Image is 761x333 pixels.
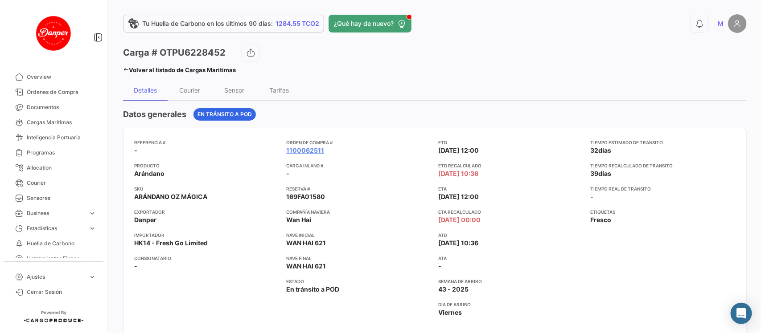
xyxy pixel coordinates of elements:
span: ARÁNDANO OZ MÁGICA [134,192,207,201]
app-card-info-title: Compañía naviera [286,208,431,215]
span: Overview [27,73,96,81]
app-card-info-title: Orden de Compra # [286,139,431,146]
span: Tu Huella de Carbono en los últimos 90 días: [142,19,273,28]
span: [DATE] 12:00 [439,146,479,155]
a: Órdenes de Compra [7,85,100,100]
span: M [718,19,724,28]
span: Documentos [27,103,96,111]
a: Huella de Carbono [7,236,100,251]
a: Programas [7,145,100,160]
app-card-info-title: ATD [439,231,584,239]
span: WAN HAI 621 [286,239,326,248]
span: Herramientas Financieras [27,255,85,263]
span: 32 [591,146,599,154]
span: 169FA01580 [286,192,325,201]
a: Courier [7,175,100,191]
h3: Carga # OTPU6228452 [123,46,226,59]
a: Tu Huella de Carbono en los últimos 90 días:1284.55 TCO2 [123,15,324,32]
span: Danper [134,215,156,224]
h4: Datos generales [123,108,186,121]
span: expand_more [88,224,96,232]
app-card-info-title: ETD [439,139,584,146]
img: danper-logo.png [31,11,76,55]
span: - [134,146,137,155]
div: Courier [180,86,201,94]
app-card-info-title: Importador [134,231,279,239]
a: Sensores [7,191,100,206]
app-card-info-title: Referencia # [134,139,279,146]
a: Documentos [7,100,100,115]
app-card-info-title: ETA Recalculado [439,208,584,215]
app-card-info-title: Reserva # [286,185,431,192]
span: Business [27,209,85,217]
span: [DATE] 00:00 [439,215,481,224]
span: expand_more [88,255,96,263]
span: Ajustes [27,273,85,281]
a: 1100062511 [286,146,324,155]
span: [DATE] 12:00 [439,192,479,201]
span: - [134,262,137,271]
span: días [599,170,612,177]
span: Allocation [27,164,96,172]
span: 1284.55 TCO2 [276,19,319,28]
span: [DATE] 10:36 [439,239,479,248]
app-card-info-title: Semana de Arribo [439,278,584,285]
span: En tránsito a POD [197,110,252,118]
app-card-info-title: Día de Arribo [439,301,584,308]
app-card-info-title: Tiempo estimado de transito [591,139,736,146]
span: Estadísticas [27,224,85,232]
span: - [286,169,289,178]
span: - [439,262,442,271]
div: Tarifas [269,86,289,94]
span: Viernes [439,308,462,317]
span: Programas [27,149,96,157]
span: [DATE] 10:36 [439,169,479,178]
span: Órdenes de Compra [27,88,96,96]
span: 39 [591,170,599,177]
span: Inteligencia Portuaria [27,134,96,142]
app-card-info-title: Etiquetas [591,208,736,215]
app-card-info-title: ETD Recalculado [439,162,584,169]
span: Cerrar Sesión [27,288,96,296]
span: Arándano [134,169,165,178]
app-card-info-title: ETA [439,185,584,192]
span: HK14 - Fresh Go Limited [134,239,208,248]
span: días [599,146,612,154]
app-card-info-title: Nave final [286,255,431,262]
span: WAN HAI 621 [286,262,326,271]
span: En tránsito a POD [286,285,339,294]
app-card-info-title: Tiempo recalculado de transito [591,162,736,169]
div: Detalles [134,86,157,94]
app-card-info-title: Nave inicial [286,231,431,239]
img: placeholder-user.png [728,14,747,33]
div: Abrir Intercom Messenger [731,303,752,324]
app-card-info-title: SKU [134,185,279,192]
span: Wan Hai [286,215,311,224]
span: Huella de Carbono [27,240,96,248]
app-card-info-title: Estado [286,278,431,285]
span: Cargas Marítimas [27,118,96,126]
span: expand_more [88,209,96,217]
a: Inteligencia Portuaria [7,130,100,145]
span: Courier [27,179,96,187]
span: Sensores [27,194,96,202]
a: Volver al listado de Cargas Marítimas [123,64,236,76]
span: Fresco [591,215,612,224]
span: expand_more [88,273,96,281]
span: ¿Qué hay de nuevo? [334,19,394,28]
div: Sensor [225,86,245,94]
app-card-info-title: Carga inland # [286,162,431,169]
a: Cargas Marítimas [7,115,100,130]
span: - [591,193,594,200]
app-card-info-title: Exportador [134,208,279,215]
a: Overview [7,69,100,85]
button: ¿Qué hay de nuevo? [329,15,411,32]
app-card-info-title: Consignatario [134,255,279,262]
app-card-info-title: Producto [134,162,279,169]
app-card-info-title: Tiempo real de transito [591,185,736,192]
span: 43 - 2025 [439,285,469,294]
a: Allocation [7,160,100,175]
app-card-info-title: ATA [439,255,584,262]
